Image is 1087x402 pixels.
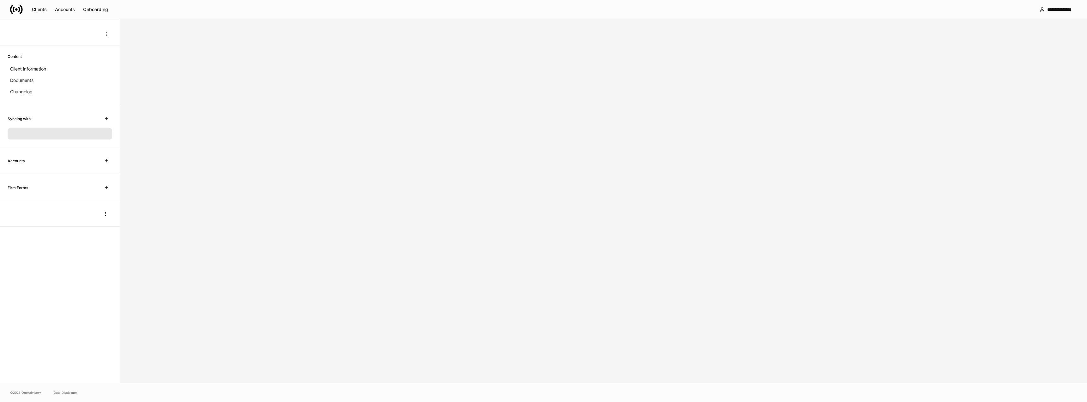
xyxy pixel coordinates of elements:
p: Documents [10,77,33,83]
h6: Syncing with [8,116,31,122]
h6: Firm Forms [8,185,28,191]
button: Accounts [51,4,79,15]
button: Clients [28,4,51,15]
p: Client information [10,66,46,72]
div: Onboarding [83,7,108,12]
button: Onboarding [79,4,112,15]
span: © 2025 OneAdvisory [10,390,41,395]
div: Clients [32,7,47,12]
a: Changelog [8,86,112,97]
a: Data Disclaimer [54,390,77,395]
a: Client information [8,63,112,75]
h6: Content [8,53,22,59]
a: Documents [8,75,112,86]
div: Accounts [55,7,75,12]
p: Changelog [10,89,33,95]
h6: Accounts [8,158,25,164]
